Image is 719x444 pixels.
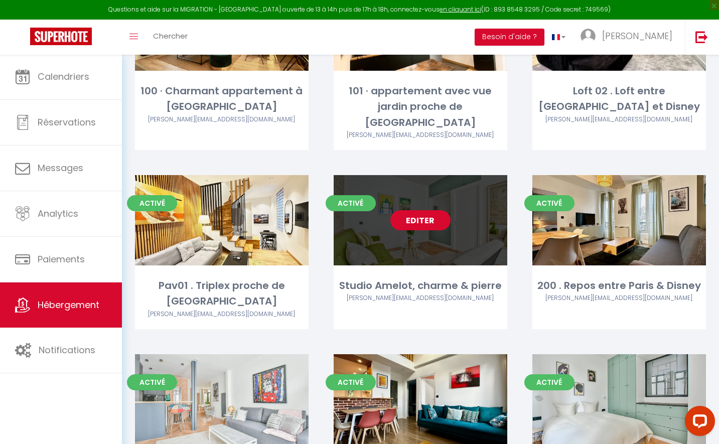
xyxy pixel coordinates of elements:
[38,253,85,265] span: Paiements
[135,278,309,310] div: Pav01 . Triplex proche de [GEOGRAPHIC_DATA]
[334,83,507,130] div: 101 · appartement avec vue jardin proche de [GEOGRAPHIC_DATA]
[38,299,99,311] span: Hébergement
[135,83,309,115] div: 100 · Charmant appartement à [GEOGRAPHIC_DATA]
[334,130,507,140] div: Airbnb
[390,389,451,409] a: Editer
[38,162,83,174] span: Messages
[38,116,96,128] span: Réservations
[135,310,309,319] div: Airbnb
[589,389,649,409] a: Editer
[192,389,252,409] a: Editer
[135,115,309,124] div: Airbnb
[602,30,672,42] span: [PERSON_NAME]
[326,374,376,390] span: Activé
[524,195,574,211] span: Activé
[192,210,252,230] a: Editer
[39,344,95,356] span: Notifications
[38,70,89,83] span: Calendriers
[532,83,706,115] div: Loft 02 . Loft entre [GEOGRAPHIC_DATA] et Disney
[30,28,92,45] img: Super Booking
[146,20,195,55] a: Chercher
[475,29,544,46] button: Besoin d'aide ?
[127,195,177,211] span: Activé
[677,402,719,444] iframe: LiveChat chat widget
[581,29,596,44] img: ...
[153,31,188,41] span: Chercher
[573,20,685,55] a: ... [PERSON_NAME]
[326,195,376,211] span: Activé
[127,374,177,390] span: Activé
[334,278,507,293] div: Studio Amelot, charme & pierre
[440,5,481,14] a: en cliquant ici
[532,293,706,303] div: Airbnb
[532,115,706,124] div: Airbnb
[589,210,649,230] a: Editer
[524,374,574,390] span: Activé
[390,210,451,230] a: Editer
[334,293,507,303] div: Airbnb
[695,31,708,43] img: logout
[532,278,706,293] div: 200 . Repos entre Paris & Disney
[38,207,78,220] span: Analytics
